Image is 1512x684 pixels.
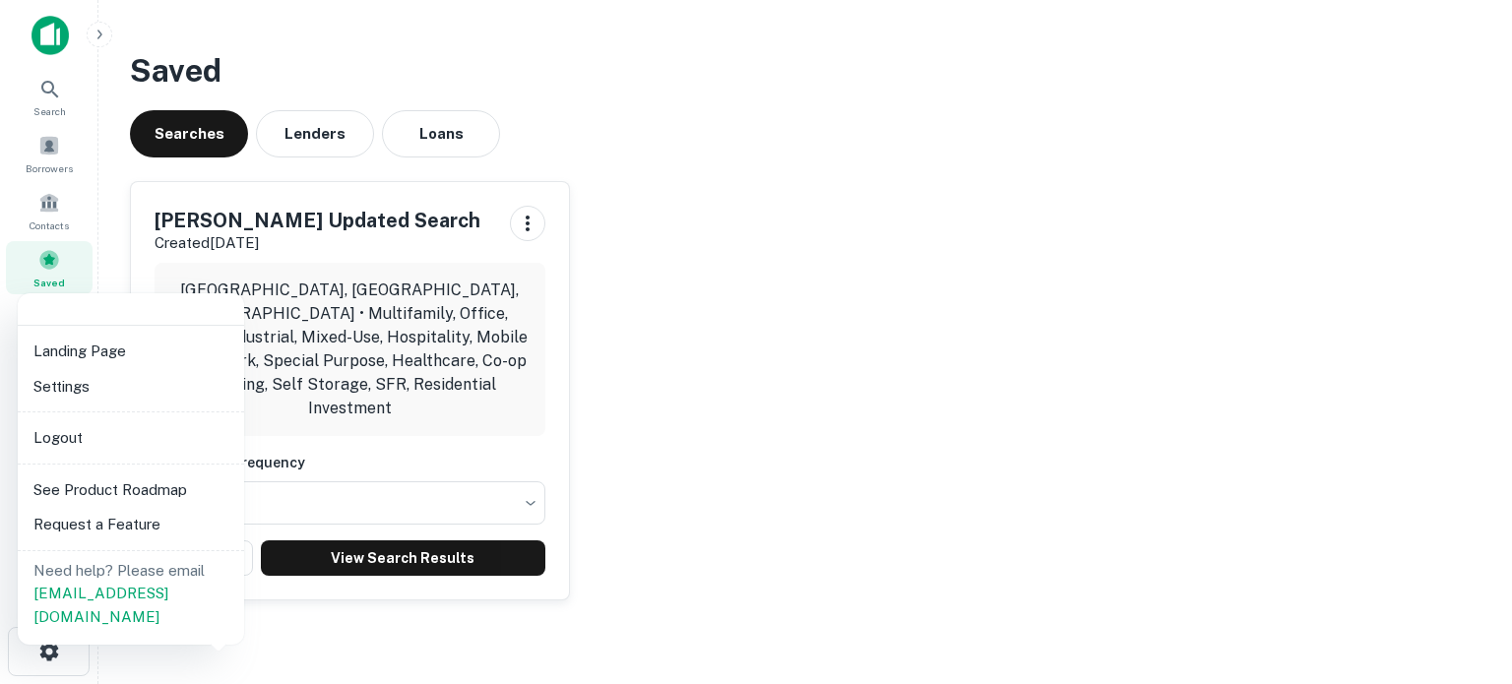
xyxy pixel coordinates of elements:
li: Landing Page [26,334,236,369]
li: See Product Roadmap [26,472,236,508]
li: Logout [26,420,236,456]
li: Request a Feature [26,507,236,542]
p: Need help? Please email [33,559,228,629]
li: Settings [26,369,236,404]
a: [EMAIL_ADDRESS][DOMAIN_NAME] [33,585,168,625]
iframe: Chat Widget [1414,527,1512,621]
